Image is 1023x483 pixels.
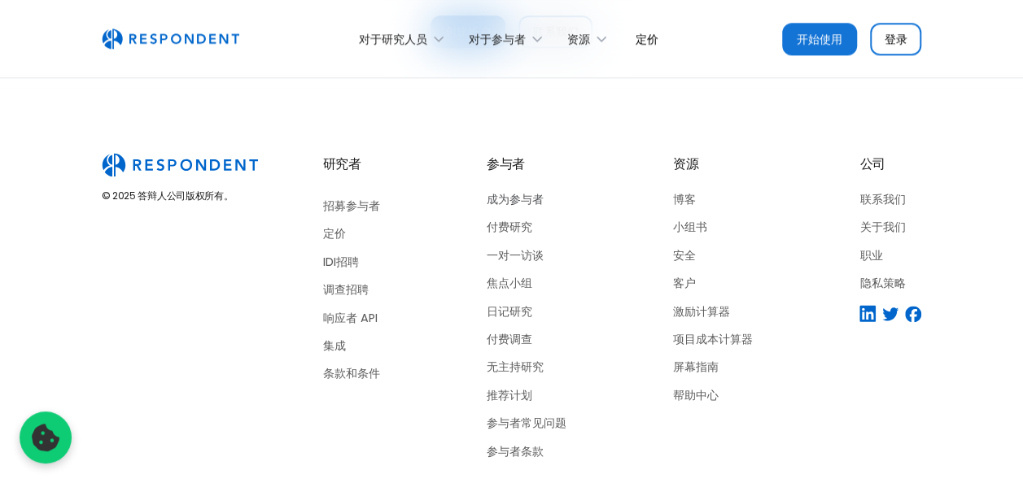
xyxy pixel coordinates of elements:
[102,28,239,50] a: 家
[673,329,753,350] a: 项目成本计算器
[487,441,566,462] a: 参与者条款
[859,153,885,176] div: 公司
[323,223,380,244] a: 定价
[859,245,905,266] a: 职业
[323,335,380,356] a: 集成
[487,412,566,433] a: 参与者常见问题
[487,329,566,350] a: 付费调查
[323,279,380,300] a: 调查招聘
[673,272,753,294] a: 客户
[859,189,905,210] a: 联系我们
[323,153,380,176] div: 研究者
[859,216,905,237] a: 关于我们
[487,216,566,237] a: 付费研究
[567,31,590,47] div: 资源
[102,189,234,202] font: © 2025 答辩人公司版权所有。
[323,307,380,329] a: 响应者 API
[673,301,753,322] a: 激励计算器
[673,245,753,266] a: 安全
[359,31,427,47] div: 对于研究人员
[487,153,525,176] div: 参与者
[487,385,566,406] a: 推荐计划
[673,153,698,176] div: 资源
[673,385,753,406] a: 帮助中心
[487,356,566,377] a: 无主持研究
[558,20,623,58] div: 资源
[673,216,753,237] a: 小组书
[323,251,380,272] a: IDI招聘
[487,245,566,266] a: 一对一访谈
[323,363,380,384] a: 条款和条件
[487,272,566,294] a: 焦点小组
[870,23,922,55] a: 登录
[673,189,753,210] a: 博客
[673,356,753,377] a: 屏幕指南
[469,31,526,47] div: 对于参与者
[487,301,566,322] a: 日记研究
[487,189,566,210] a: 成为参与者
[782,23,857,55] a: 开始使用
[460,20,558,58] div: 对于参与者
[350,20,460,58] div: 对于研究人员
[323,195,380,216] a: 招募参与者
[859,272,905,294] a: 隐私策略
[102,28,239,50] img: 无标题的 UI 徽标文本
[623,20,671,58] a: 定价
